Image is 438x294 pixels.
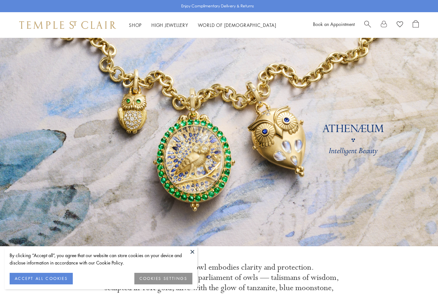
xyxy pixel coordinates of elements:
[10,252,192,266] div: By clicking “Accept all”, you agree that our website can store cookies on your device and disclos...
[10,273,73,284] button: ACCEPT ALL COOKIES
[406,264,432,288] iframe: Gorgias live chat messenger
[181,3,254,9] p: Enjoy Complimentary Delivery & Returns
[313,21,355,27] a: Book an Appointment
[151,22,188,28] a: High JewelleryHigh Jewellery
[397,20,403,30] a: View Wishlist
[134,273,192,284] button: COOKIES SETTINGS
[364,20,371,30] a: Search
[19,21,116,29] img: Temple St. Clair
[129,21,276,29] nav: Main navigation
[129,22,142,28] a: ShopShop
[198,22,276,28] a: World of [DEMOGRAPHIC_DATA]World of [DEMOGRAPHIC_DATA]
[413,20,419,30] a: Open Shopping Bag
